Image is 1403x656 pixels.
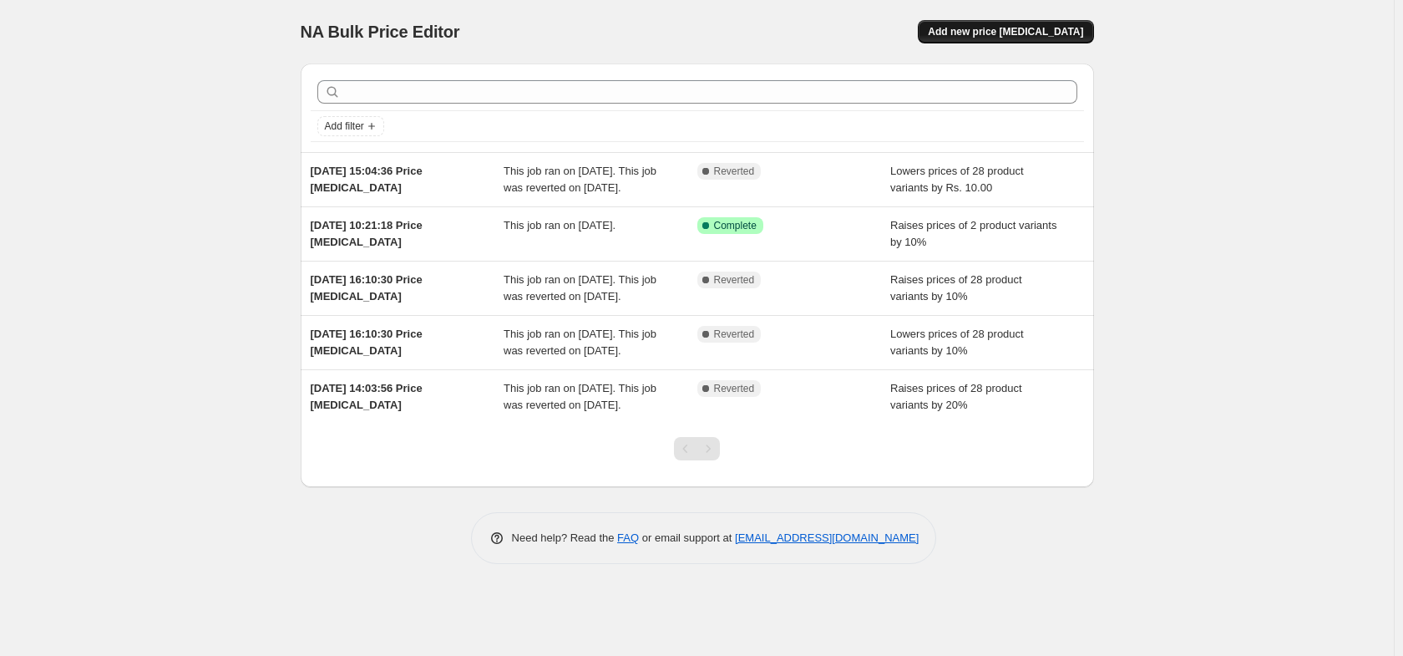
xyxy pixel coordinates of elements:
span: NA Bulk Price Editor [301,23,460,41]
span: [DATE] 15:04:36 Price [MEDICAL_DATA] [311,165,423,194]
span: Lowers prices of 28 product variants by 10% [890,328,1024,357]
span: Add filter [325,120,364,133]
span: [DATE] 10:21:18 Price [MEDICAL_DATA] [311,219,423,248]
span: Complete [714,219,757,232]
span: Need help? Read the [512,531,618,544]
button: Add filter [317,116,384,136]
span: Reverted [714,382,755,395]
span: Raises prices of 28 product variants by 10% [890,273,1022,303]
span: This job ran on [DATE]. This job was reverted on [DATE]. [504,382,656,411]
nav: Pagination [674,437,720,460]
button: Add new price [MEDICAL_DATA] [918,20,1093,43]
a: FAQ [617,531,639,544]
span: This job ran on [DATE]. This job was reverted on [DATE]. [504,273,656,303]
span: [DATE] 16:10:30 Price [MEDICAL_DATA] [311,328,423,357]
span: Add new price [MEDICAL_DATA] [928,25,1083,38]
span: or email support at [639,531,735,544]
span: This job ran on [DATE]. This job was reverted on [DATE]. [504,328,656,357]
span: Reverted [714,328,755,341]
span: [DATE] 16:10:30 Price [MEDICAL_DATA] [311,273,423,303]
span: This job ran on [DATE]. This job was reverted on [DATE]. [504,165,656,194]
span: Lowers prices of 28 product variants by Rs. 10.00 [890,165,1024,194]
span: This job ran on [DATE]. [504,219,615,231]
span: [DATE] 14:03:56 Price [MEDICAL_DATA] [311,382,423,411]
span: Raises prices of 28 product variants by 20% [890,382,1022,411]
span: Reverted [714,273,755,287]
span: Raises prices of 2 product variants by 10% [890,219,1056,248]
span: Reverted [714,165,755,178]
a: [EMAIL_ADDRESS][DOMAIN_NAME] [735,531,919,544]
